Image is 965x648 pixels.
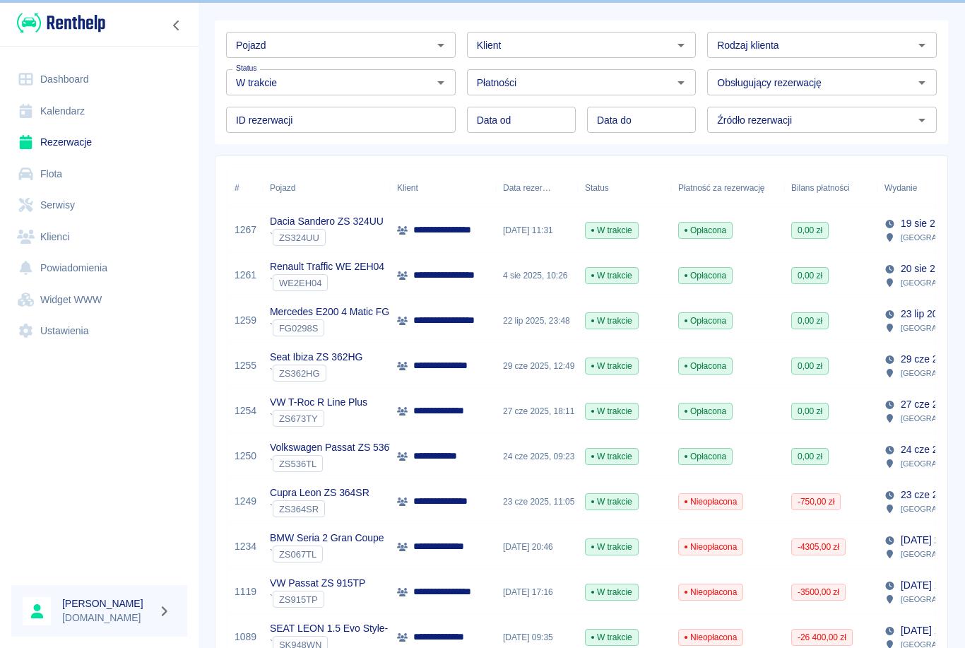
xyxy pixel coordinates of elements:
a: 1255 [235,358,256,373]
p: Dacia Sandero ZS 324UU [270,214,384,229]
p: VW Passat ZS 915TP [270,576,365,591]
span: Opłacona [679,450,732,463]
span: W trakcie [586,269,638,282]
div: Data rezerwacji [503,168,551,208]
span: -750,00 zł [792,495,840,508]
a: Klienci [11,221,187,253]
button: Sort [917,178,937,198]
p: [DATE] 20:30 [901,533,959,548]
span: 0,00 zł [792,450,828,463]
span: Opłacona [679,405,732,418]
div: # [235,168,239,208]
a: 1259 [235,313,256,328]
span: 0,00 zł [792,314,828,327]
p: [DATE] 18:00 [901,578,959,593]
span: W trakcie [586,631,638,644]
span: 0,00 zł [792,405,828,418]
span: W trakcie [586,224,638,237]
div: 23 cze 2025, 11:05 [496,479,578,524]
div: Płatność za rezerwację [678,168,765,208]
a: 1119 [235,584,256,599]
div: Bilans płatności [784,168,877,208]
button: Zwiń nawigację [166,16,187,35]
div: 24 cze 2025, 09:23 [496,434,578,479]
span: ZS362HG [273,368,326,379]
p: VW T-Roc R Line Plus [270,395,367,410]
span: -26 400,00 zł [792,631,852,644]
a: 1254 [235,403,256,418]
div: 29 cze 2025, 12:49 [496,343,578,389]
button: Otwórz [431,73,451,93]
div: ` [270,591,365,608]
span: ZS067TL [273,549,322,560]
span: W trakcie [586,495,638,508]
div: [DATE] 20:46 [496,524,578,570]
h6: [PERSON_NAME] [62,596,153,611]
p: [DATE] 10:00 [901,623,959,638]
a: 1250 [235,449,256,464]
div: Status [578,168,671,208]
button: Otwórz [671,35,691,55]
button: Otwórz [912,110,932,130]
span: 0,00 zł [792,224,828,237]
a: Dashboard [11,64,187,95]
span: Opłacona [679,360,732,372]
a: Widget WWW [11,284,187,316]
div: ` [270,410,367,427]
span: Opłacona [679,269,732,282]
div: Klient [390,168,496,208]
span: W trakcie [586,541,638,553]
span: W trakcie [586,314,638,327]
div: Pojazd [263,168,390,208]
input: DD.MM.YYYY [587,107,696,133]
input: DD.MM.YYYY [467,107,576,133]
a: Ustawienia [11,315,187,347]
div: 22 lip 2025, 23:48 [496,298,578,343]
span: -3500,00 zł [792,586,845,599]
span: ZS915TP [273,594,324,605]
p: Seat Ibiza ZS 362HG [270,350,362,365]
label: Status [236,63,257,73]
div: # [227,168,263,208]
p: BMW Seria 2 Gran Coupe [270,531,384,546]
p: Cupra Leon ZS 364SR [270,485,369,500]
a: Renthelp logo [11,11,105,35]
a: 1234 [235,539,256,554]
p: Mercedes E200 4 Matic FG 0298S [270,305,420,319]
button: Otwórz [912,73,932,93]
span: W trakcie [586,360,638,372]
a: Powiadomienia [11,252,187,284]
span: -4305,00 zł [792,541,845,553]
a: 1267 [235,223,256,237]
a: 1089 [235,630,256,644]
span: ZS673TY [273,413,324,424]
span: Nieopłacona [679,586,742,599]
span: Opłacona [679,314,732,327]
div: ` [270,274,384,291]
div: Klient [397,168,418,208]
a: Rezerwacje [11,126,187,158]
a: 1261 [235,268,256,283]
span: ZS324UU [273,232,325,243]
div: ` [270,546,384,562]
span: W trakcie [586,586,638,599]
div: ` [270,500,369,517]
div: 27 cze 2025, 18:11 [496,389,578,434]
span: FG0298S [273,323,324,334]
p: SEAT LEON 1.5 Evo Style- benzyna [270,621,428,636]
span: ZS364SR [273,504,324,514]
span: Nieopłacona [679,541,742,553]
button: Sort [551,178,571,198]
a: Kalendarz [11,95,187,127]
div: ` [270,365,362,382]
div: Pojazd [270,168,295,208]
div: Data rezerwacji [496,168,578,208]
span: W trakcie [586,450,638,463]
span: Nieopłacona [679,495,742,508]
img: Renthelp logo [17,11,105,35]
p: Renault Traffic WE 2EH04 [270,259,384,274]
div: ` [270,319,420,336]
div: ` [270,455,401,472]
span: Nieopłacona [679,631,742,644]
button: Otwórz [431,35,451,55]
